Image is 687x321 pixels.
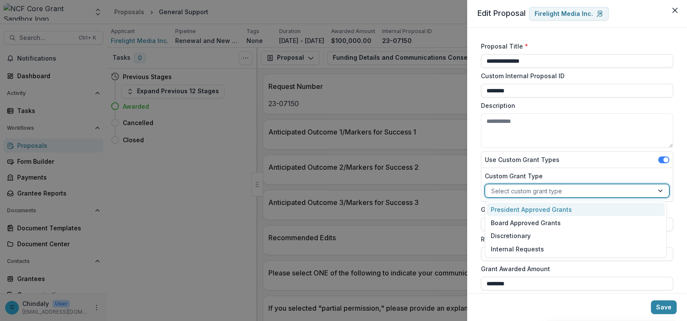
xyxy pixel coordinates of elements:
[668,3,682,17] button: Close
[651,300,677,314] button: Save
[487,203,665,216] div: President Approved Grants
[485,171,664,180] label: Custom Grant Type
[481,42,668,51] label: Proposal Title
[477,9,526,18] span: Edit Proposal
[481,71,668,80] label: Custom Internal Proposal ID
[487,229,665,243] div: Discretionary
[481,264,668,273] label: Grant Awarded Amount
[481,205,668,214] label: Grant Program Areas
[487,242,665,256] div: Internal Requests
[485,155,559,164] label: Use Custom Grant Types
[529,7,609,21] a: Firelight Media Inc.
[535,10,593,18] p: Firelight Media Inc.
[481,235,668,244] label: Requested Amount
[481,101,668,110] label: Description
[487,216,665,229] div: Board Approved Grants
